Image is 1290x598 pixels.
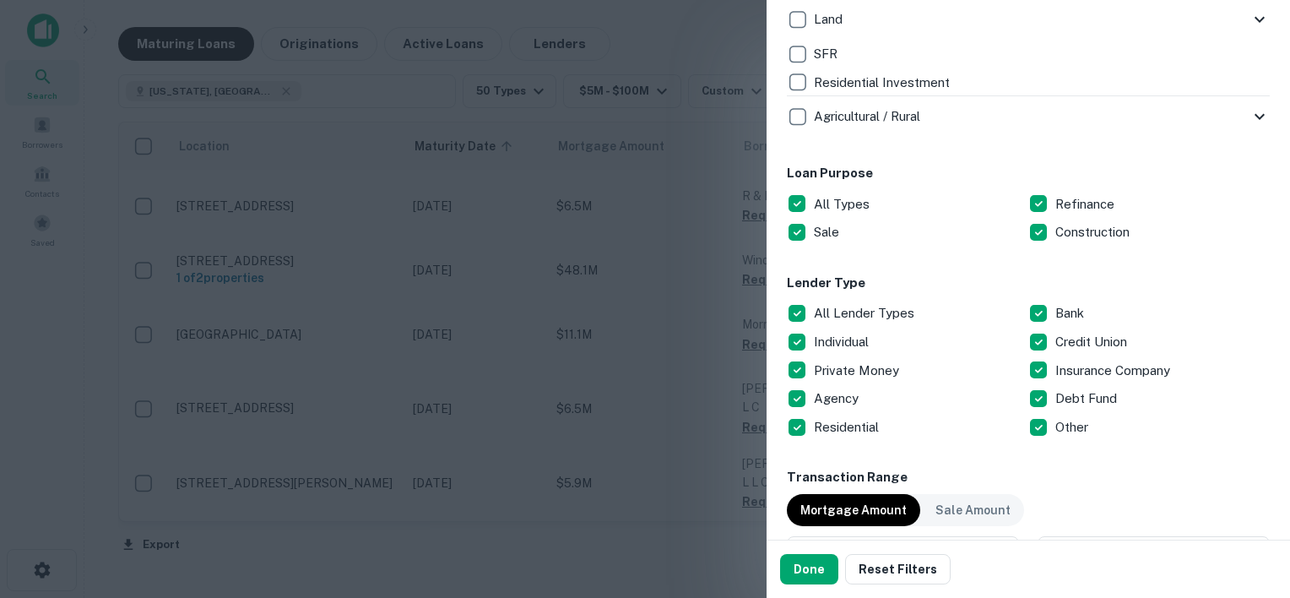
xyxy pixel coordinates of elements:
[814,389,862,409] p: Agency
[814,222,843,242] p: Sale
[1055,303,1087,323] p: Bank
[780,554,838,584] button: Done
[1206,463,1290,544] iframe: Chat Widget
[814,361,902,381] p: Private Money
[1055,361,1173,381] p: Insurance Company
[814,303,918,323] p: All Lender Types
[814,73,953,93] p: Residential Investment
[787,96,1270,137] div: Agricultural / Rural
[814,44,841,64] p: SFR
[800,501,907,519] p: Mortgage Amount
[1055,389,1120,409] p: Debt Fund
[814,417,882,438] p: Residential
[814,9,846,30] p: Land
[787,468,1270,487] h6: Transaction Range
[787,274,1270,293] h6: Lender Type
[1055,417,1092,438] p: Other
[1055,194,1118,215] p: Refinance
[787,164,1270,183] h6: Loan Purpose
[1026,536,1031,570] div: -
[814,106,924,127] p: Agricultural / Rural
[845,554,951,584] button: Reset Filters
[935,501,1011,519] p: Sale Amount
[1055,222,1133,242] p: Construction
[814,332,872,352] p: Individual
[1055,332,1130,352] p: Credit Union
[814,194,873,215] p: All Types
